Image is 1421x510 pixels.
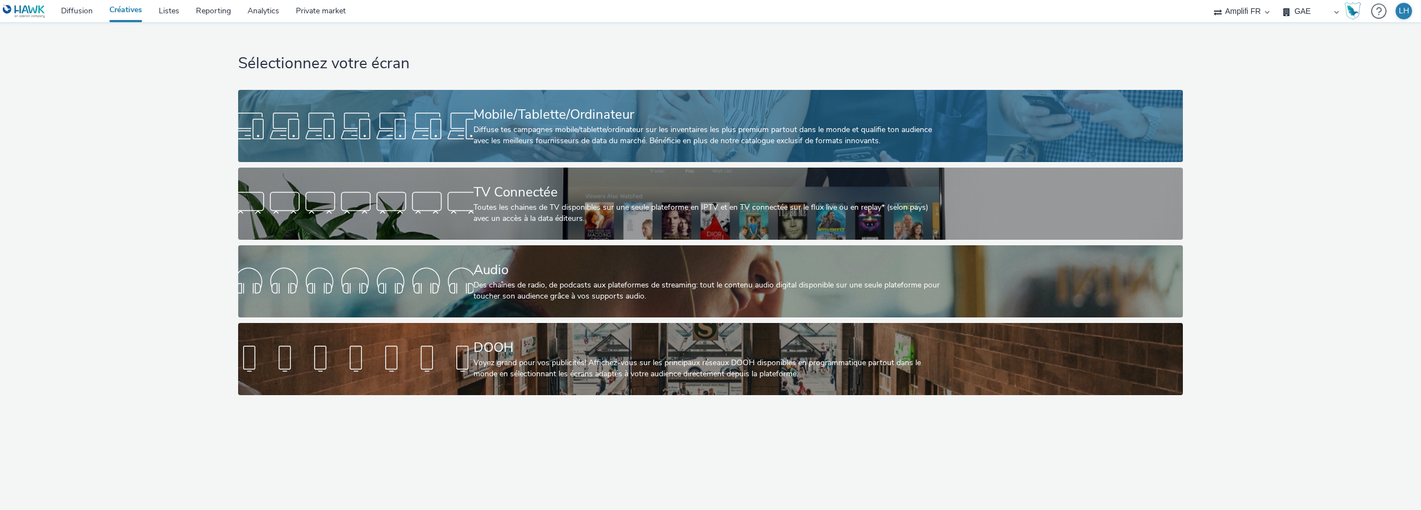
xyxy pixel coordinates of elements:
div: Toutes les chaines de TV disponibles sur une seule plateforme en IPTV et en TV connectée sur le f... [473,202,944,225]
img: Hawk Academy [1344,2,1361,20]
h1: Sélectionnez votre écran [238,53,1183,74]
div: Mobile/Tablette/Ordinateur [473,105,944,124]
a: AudioDes chaînes de radio, de podcasts aux plateformes de streaming: tout le contenu audio digita... [238,245,1183,317]
div: Audio [473,260,944,280]
img: undefined Logo [3,4,46,18]
div: Diffuse tes campagnes mobile/tablette/ordinateur sur les inventaires les plus premium partout dan... [473,124,944,147]
a: DOOHVoyez grand pour vos publicités! Affichez-vous sur les principaux réseaux DOOH disponibles en... [238,323,1183,395]
div: Des chaînes de radio, de podcasts aux plateformes de streaming: tout le contenu audio digital dis... [473,280,944,302]
div: Voyez grand pour vos publicités! Affichez-vous sur les principaux réseaux DOOH disponibles en pro... [473,357,944,380]
a: Mobile/Tablette/OrdinateurDiffuse tes campagnes mobile/tablette/ordinateur sur les inventaires le... [238,90,1183,162]
div: DOOH [473,338,944,357]
a: TV ConnectéeToutes les chaines de TV disponibles sur une seule plateforme en IPTV et en TV connec... [238,168,1183,240]
div: LH [1399,3,1409,19]
a: Hawk Academy [1344,2,1365,20]
div: TV Connectée [473,183,944,202]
